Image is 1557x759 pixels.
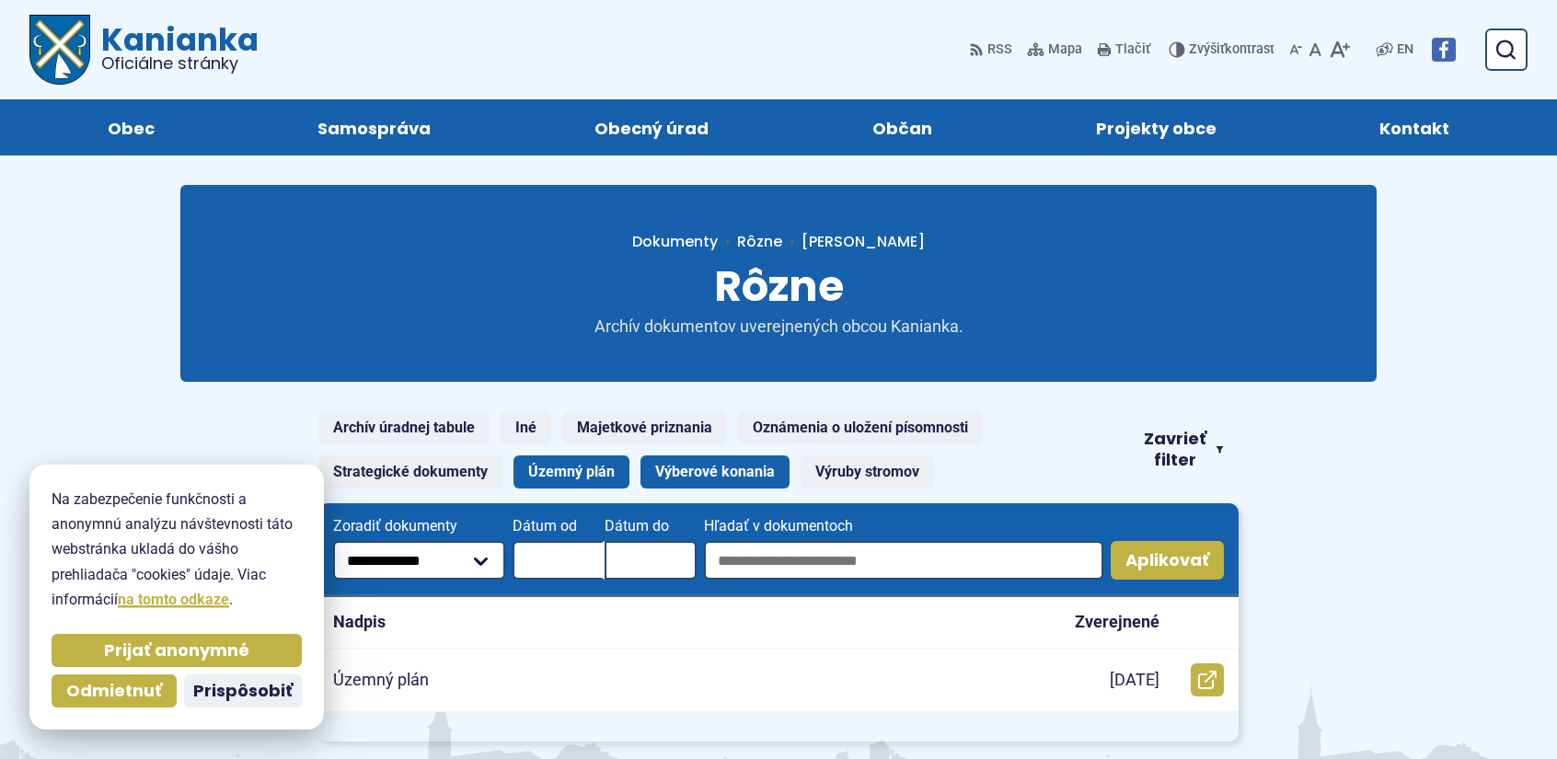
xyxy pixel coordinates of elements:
button: Aplikovať [1111,541,1224,580]
a: EN [1393,39,1417,61]
a: Rôzne [737,231,782,252]
span: Dokumenty [632,231,718,252]
a: Iné [501,411,551,444]
span: Samospráva [317,99,431,155]
span: Zoradiť dokumenty [333,518,505,535]
button: Zvýšiťkontrast [1169,30,1278,69]
span: Tlačiť [1115,42,1150,58]
span: Občan [872,99,932,155]
input: Dátum od [513,541,605,580]
span: EN [1397,39,1413,61]
a: Logo Kanianka, prejsť na domovskú stránku. [29,15,259,85]
a: Občan [809,99,996,155]
a: Územný plán [513,455,629,489]
a: RSS [969,30,1016,69]
a: Archív úradnej tabule [318,411,490,444]
span: Dátum od [513,518,605,535]
a: Oznámenia o uložení písomnosti [738,411,983,444]
span: Zvýšiť [1189,41,1225,57]
a: Samospráva [255,99,495,155]
span: Projekty obce [1096,99,1217,155]
p: Územný plán [333,670,429,691]
span: kontrast [1189,42,1274,58]
input: Dátum do [605,541,697,580]
a: [PERSON_NAME] [782,231,925,252]
span: Rôzne [714,257,844,316]
span: Hľadať v dokumentoch [704,518,1103,535]
span: RSS [987,39,1012,61]
span: Kontakt [1379,99,1449,155]
a: Majetkové priznania [562,411,727,444]
button: Zavrieť filter [1128,429,1239,470]
a: Obec [44,99,218,155]
span: Zavrieť filter [1143,429,1208,470]
a: Mapa [1023,30,1086,69]
img: Prejsť na domovskú stránku [29,15,90,85]
button: Odmietnuť [52,674,177,707]
img: Prejsť na Facebook stránku [1432,38,1456,62]
button: Zmenšiť veľkosť písma [1286,30,1306,69]
a: Výberové konania [640,455,790,489]
a: na tomto odkaze [118,591,229,608]
button: Prijať anonymné [52,634,302,667]
a: Kontakt [1316,99,1513,155]
span: Odmietnuť [66,681,162,702]
span: Kanianka [90,24,259,72]
button: Nastaviť pôvodnú veľkosť písma [1306,30,1325,69]
a: Výruby stromov [801,455,934,489]
a: Projekty obce [1032,99,1280,155]
p: [DATE] [1110,670,1159,691]
span: Prispôsobiť [193,681,293,702]
span: Prijať anonymné [104,640,249,661]
select: Zoradiť dokumenty [333,541,505,580]
span: [PERSON_NAME] [802,231,925,252]
p: Na zabezpečenie funkčnosti a anonymnú analýzu návštevnosti táto webstránka ukladá do vášho prehli... [52,487,302,612]
button: Zväčšiť veľkosť písma [1325,30,1354,69]
span: Oficiálne stránky [101,55,259,72]
span: Mapa [1048,39,1082,61]
a: Strategické dokumenty [318,455,502,489]
p: Zverejnené [1075,612,1159,633]
input: Hľadať v dokumentoch [704,541,1103,580]
span: Dátum do [605,518,697,535]
span: Obec [108,99,155,155]
p: Archív dokumentov uverejnených obcou Kanianka. [558,316,999,338]
p: Nadpis [333,612,386,633]
a: Obecný úrad [531,99,772,155]
span: Obecný úrad [594,99,709,155]
button: Prispôsobiť [184,674,302,707]
a: Dokumenty [632,231,737,252]
button: Tlačiť [1093,30,1154,69]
